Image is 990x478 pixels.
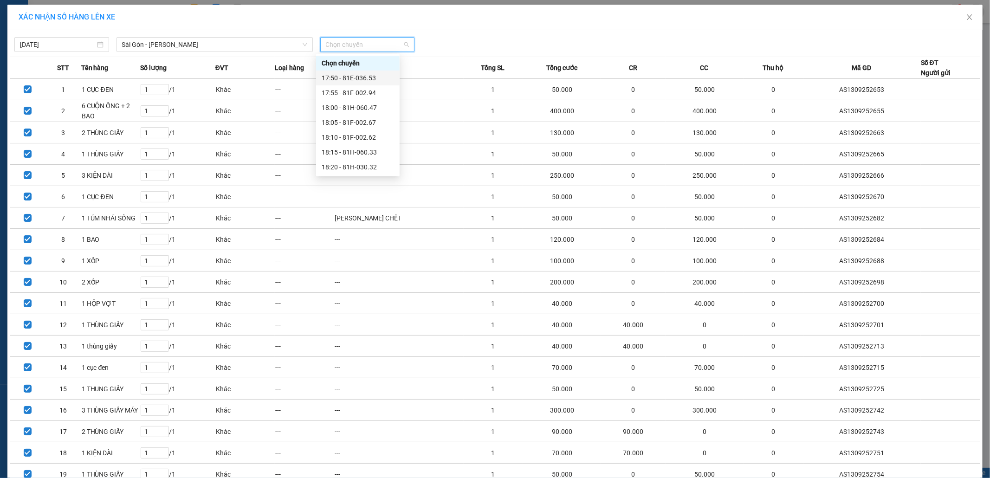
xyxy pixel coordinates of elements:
input: 13/09/2025 [20,39,95,50]
td: Khác [215,250,275,271]
td: 0 [744,143,803,165]
td: 1 CỤC ĐEN [81,79,141,100]
span: Số lượng [140,63,167,73]
td: 3 KIỆN DÀI [81,165,141,186]
td: 1 [464,336,523,357]
td: 0 [666,336,744,357]
td: --- [275,143,334,165]
td: 1 [464,271,523,293]
td: --- [334,378,464,400]
td: 40.000 [601,336,665,357]
td: 50.000 [523,79,602,100]
td: --- [334,442,464,464]
div: Số ĐT Người gửi [921,58,951,78]
td: / 1 [140,357,215,378]
td: 1 [45,79,81,100]
td: 40.000 [666,293,744,314]
td: 2 THÙNG GIẤY [81,421,141,442]
td: 50.000 [666,186,744,207]
td: 1 KIỆN DÀI [81,442,141,464]
td: 1 [464,229,523,250]
td: 8 [45,229,81,250]
td: AS1309252713 [803,336,921,357]
td: --- [334,229,464,250]
td: 1 HỘP VỢT [81,293,141,314]
td: 0 [601,79,665,100]
td: 0 [744,122,803,143]
td: / 1 [140,143,215,165]
td: 0 [744,442,803,464]
td: 12 [45,314,81,336]
td: / 1 [140,186,215,207]
td: / 1 [140,207,215,229]
td: 400.000 [523,100,602,122]
td: 1 [464,314,523,336]
td: / 1 [140,165,215,186]
td: AS1309252666 [803,165,921,186]
td: Khác [215,336,275,357]
td: 1 cục đen [81,357,141,378]
td: --- [275,442,334,464]
td: 0 [744,165,803,186]
td: 0 [744,100,803,122]
td: AS1309252743 [803,421,921,442]
td: --- [275,122,334,143]
td: 16 [45,400,81,421]
td: --- [334,336,464,357]
td: Khác [215,271,275,293]
td: AS1309252682 [803,207,921,229]
span: CC [700,63,709,73]
td: 0 [666,421,744,442]
td: 200.000 [666,271,744,293]
td: 0 [601,293,665,314]
div: 18:20 - 81H-030.32 [322,162,394,172]
td: 6 CUỘN ỐNG + 2 BAO [81,100,141,122]
td: 0 [744,250,803,271]
td: 50.000 [666,79,744,100]
td: --- [275,336,334,357]
td: 0 [601,229,665,250]
div: 18:10 - 81F-002.62 [322,132,394,142]
td: 2 XỐP [81,271,141,293]
td: AS1309252700 [803,293,921,314]
td: --- [334,250,464,271]
span: ĐVT [215,63,228,73]
td: 9 [45,250,81,271]
td: 70.000 [523,442,602,464]
td: 50.000 [666,143,744,165]
td: 70.000 [666,357,744,378]
td: 50.000 [666,378,744,400]
td: Khác [215,79,275,100]
td: 0 [744,357,803,378]
td: 50.000 [523,207,602,229]
td: Khác [215,100,275,122]
td: / 1 [140,378,215,400]
td: 5 [45,165,81,186]
td: --- [275,100,334,122]
td: / 1 [140,122,215,143]
td: 4 [45,143,81,165]
td: AS1309252663 [803,122,921,143]
td: 0 [744,293,803,314]
div: 18:00 - 81H-060.47 [322,103,394,113]
td: --- [275,421,334,442]
td: Khác [215,314,275,336]
td: 130.000 [523,122,602,143]
td: 70.000 [601,442,665,464]
td: 100.000 [523,250,602,271]
td: 250.000 [523,165,602,186]
td: 1 thùng giấy [81,336,141,357]
span: Tổng SL [481,63,505,73]
td: AS1309252698 [803,271,921,293]
td: 50.000 [666,207,744,229]
td: 10 [45,271,81,293]
div: Chọn chuyến [322,58,394,68]
td: 7 [45,207,81,229]
td: 1 [464,79,523,100]
td: 40.000 [523,336,602,357]
td: --- [275,165,334,186]
td: 50.000 [523,378,602,400]
span: Tên hàng [81,63,109,73]
td: 1 [464,442,523,464]
td: 0 [744,207,803,229]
